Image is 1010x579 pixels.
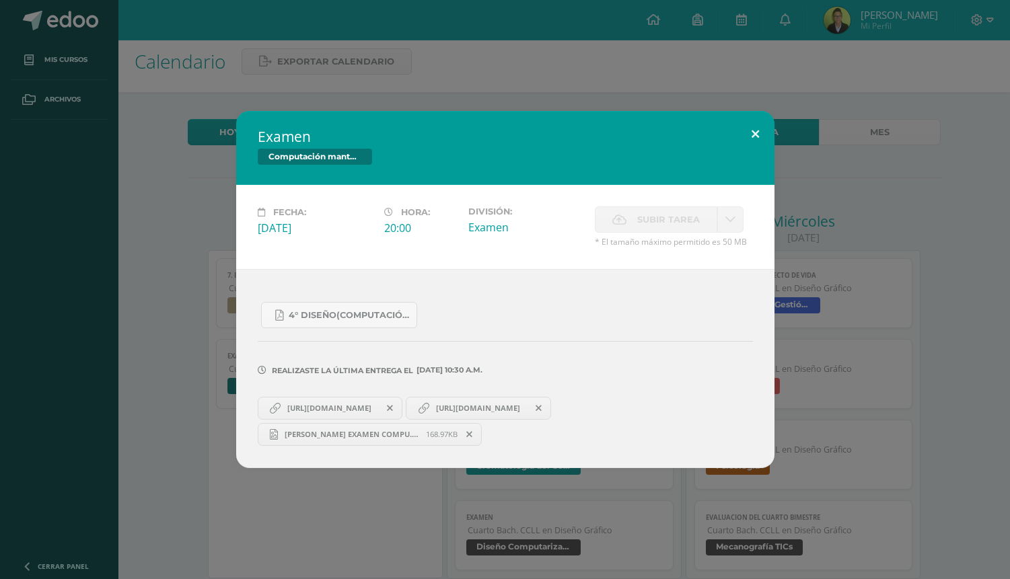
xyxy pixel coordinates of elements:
label: División: [468,206,584,217]
span: Realizaste la última entrega el [272,366,413,375]
div: Examen [468,220,584,235]
div: [DATE] [258,221,373,235]
span: 168.97KB [426,429,458,439]
a: [URL][DOMAIN_NAME] [258,397,403,420]
button: Close (Esc) [736,111,774,157]
span: [DATE] 10:30 a.m. [413,370,482,371]
div: 20:00 [384,221,458,235]
span: * El tamaño máximo permitido es 50 MB [595,236,753,247]
span: [PERSON_NAME] EXAMEN COMPU.png [278,429,426,439]
span: Subir tarea [637,207,700,232]
a: La fecha de entrega ha expirado [717,206,744,233]
span: Remover entrega [379,401,402,416]
span: [URL][DOMAIN_NAME] [429,403,527,414]
span: Hora: [401,207,430,217]
a: 4° Diseño(Computación) Examen IV Bimestre.pdf [261,302,417,328]
span: 4° Diseño(Computación) Examen IV Bimestre.pdf [289,310,410,321]
a: [PERSON_NAME] EXAMEN COMPU.png 168.97KB [258,423,482,446]
span: Remover entrega [528,401,550,416]
span: [URL][DOMAIN_NAME] [281,403,378,414]
a: [URL][DOMAIN_NAME] [406,397,551,420]
label: La fecha de entrega ha expirado [595,206,717,233]
span: Remover entrega [458,427,481,442]
span: Fecha: [273,207,306,217]
span: Computación mantenimiento y reparación de Computadoras [258,149,372,165]
h2: Examen [258,127,753,146]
